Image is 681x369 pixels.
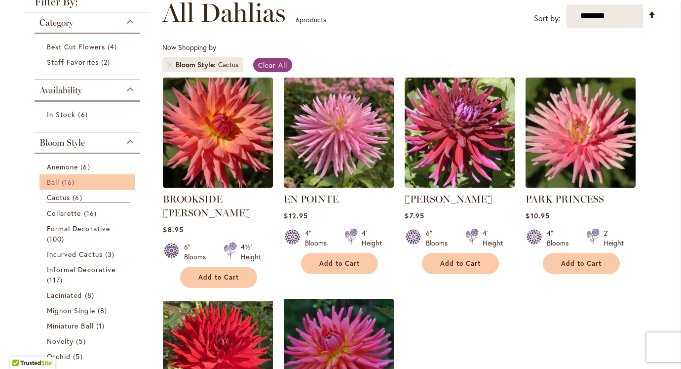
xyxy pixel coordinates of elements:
div: 4" Blooms [305,228,333,248]
div: Cactus [218,60,238,70]
p: products [296,12,326,28]
span: $10.95 [526,211,549,220]
a: EN POINTE [284,180,394,190]
span: Formal Decorative [47,224,110,233]
span: 5 [76,336,88,346]
img: BROOKSIDE CHERI [163,78,273,188]
span: 3 [105,249,117,259]
img: PARK PRINCESS [526,78,636,188]
a: Cactus 6 [47,192,130,203]
span: Best Cut Flowers [47,42,105,51]
span: Informal Decorative [47,265,115,274]
a: Remove Bloom Style Cactus [167,62,173,68]
a: BROOKSIDE [PERSON_NAME] [163,193,251,219]
span: Add to Cart [198,273,239,282]
a: Mignon Single 8 [47,305,130,316]
span: $8.95 [163,225,183,234]
span: 8 [98,305,110,316]
img: JUANITA [405,78,515,188]
div: 4" Blooms [547,228,574,248]
a: Laciniated 8 [47,290,130,300]
span: Add to Cart [561,259,602,268]
span: 6 [78,109,90,120]
span: Cactus [47,193,70,202]
span: Novelty [47,336,74,346]
span: $7.95 [405,211,424,220]
a: Clear All [253,58,292,72]
a: [PERSON_NAME] [405,193,492,205]
a: Orchid 5 [47,351,130,362]
span: 16 [84,208,99,218]
span: 4 [108,41,119,52]
a: Novelty 5 [47,336,130,346]
a: Staff Favorites [47,57,130,67]
a: Informal Decorative 117 [47,264,130,285]
span: 16 [62,177,77,187]
span: Anemone [47,162,78,171]
a: Collarette 16 [47,208,130,218]
label: Sort by: [534,9,561,28]
a: Best Cut Flowers [47,41,130,52]
a: Anemone 6 [47,162,130,172]
span: 6 [296,15,300,24]
span: $12.95 [284,211,307,220]
a: EN POINTE [284,193,339,205]
span: 6 [73,192,84,203]
span: Bloom Style [39,137,85,148]
span: Add to Cart [440,259,481,268]
a: In Stock 6 [47,109,130,120]
div: 4' Height [483,228,503,248]
button: Add to Cart [543,253,620,274]
span: 5 [73,351,85,362]
span: Clear All [258,60,287,70]
span: Collarette [47,208,81,218]
a: Incurved Cactus 3 [47,249,130,259]
span: Add to Cart [319,259,360,268]
span: Bloom Style [176,60,218,70]
iframe: Launch Accessibility Center [7,334,35,362]
a: JUANITA [405,180,515,190]
a: Formal Decorative 100 [47,223,130,244]
span: Laciniated [47,290,82,300]
div: 4' Height [362,228,382,248]
div: 4½' Height [241,242,261,262]
div: 2' Height [604,228,624,248]
span: Incurved Cactus [47,249,103,259]
span: 100 [47,234,67,244]
span: 2 [101,57,113,67]
a: BROOKSIDE CHERI [163,180,273,190]
span: Orchid [47,352,71,361]
button: Add to Cart [301,253,378,274]
span: Miniature Ball [47,321,94,330]
button: Add to Cart [180,267,257,288]
a: Ball 16 [47,177,130,187]
a: PARK PRINCESS [526,193,604,205]
span: Ball [47,177,59,187]
a: PARK PRINCESS [526,180,636,190]
span: 6 [80,162,92,172]
img: EN POINTE [284,78,394,188]
a: Miniature Ball 1 [47,321,130,331]
span: Availability [39,85,82,96]
div: 6" Blooms [184,242,212,262]
span: In Stock [47,110,76,119]
button: Add to Cart [422,253,499,274]
span: 1 [96,321,107,331]
span: Mignon Single [47,306,95,315]
span: 117 [47,275,65,285]
span: Staff Favorites [47,57,99,67]
span: 8 [85,290,97,300]
span: Category [39,17,73,28]
span: Now Shopping by [162,42,216,52]
div: 6" Blooms [426,228,454,248]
